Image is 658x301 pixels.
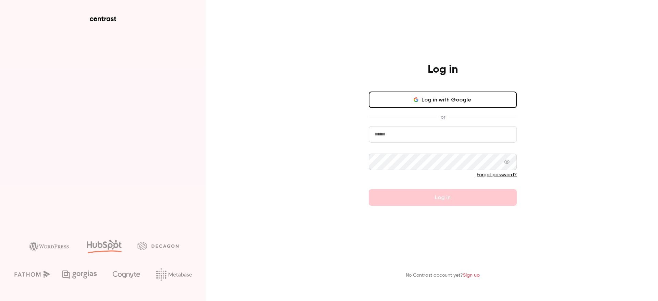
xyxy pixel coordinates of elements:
span: or [437,113,449,121]
p: No Contrast account yet? [406,272,480,279]
img: decagon [137,242,179,250]
button: Log in with Google [369,92,517,108]
a: Sign up [463,273,480,278]
h4: Log in [428,63,458,76]
a: Forgot password? [477,172,517,177]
